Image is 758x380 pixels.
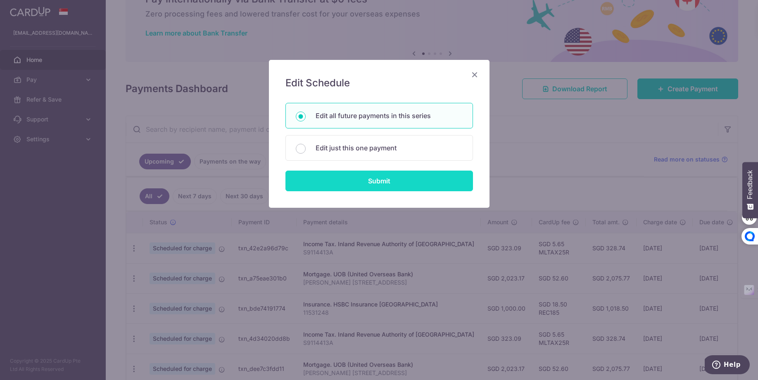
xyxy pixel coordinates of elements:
p: Edit just this one payment [316,143,463,153]
button: Close [470,70,480,80]
button: Feedback - Show survey [742,162,758,218]
input: Submit [285,171,473,191]
p: Edit all future payments in this series [316,111,463,121]
iframe: Opens a widget where you can find more information [705,355,750,376]
h5: Edit Schedule [285,76,473,90]
span: Feedback [746,170,754,199]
